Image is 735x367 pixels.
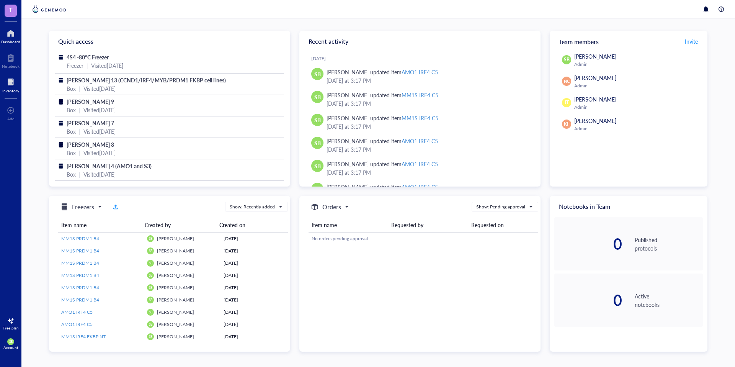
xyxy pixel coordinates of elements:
span: SB [9,340,12,344]
th: Item name [58,218,142,232]
div: Quick access [49,31,290,52]
div: [DATE] at 3:17 PM [327,122,528,131]
div: [PERSON_NAME] updated item [327,91,438,99]
span: [PERSON_NAME] [574,52,616,60]
div: [DATE] [224,333,285,340]
div: [DATE] [224,247,285,254]
span: SB [314,162,321,170]
span: SB [149,310,152,314]
div: Show: Pending approval [476,203,525,210]
div: | [79,170,80,179]
span: [PERSON_NAME] [157,297,194,303]
h5: Freezers [72,202,94,211]
span: SB [149,335,152,339]
span: MM1S PRDM1 B4 [61,260,99,266]
th: Created on [216,218,282,232]
a: MM1S PRDM1 B4 [61,260,141,267]
div: | [79,84,80,93]
a: MM1S IRF4 FKBP NTD bulk [61,333,141,340]
div: [DATE] [224,235,285,242]
span: MM1S PRDM1 B4 [61,297,99,303]
div: AMO1 IRF4 C5 [402,160,438,168]
div: Visited [DATE] [83,149,116,157]
span: KF [564,121,570,128]
span: AMO1 IRF4 C5 [61,309,93,315]
div: Notebooks in Team [550,196,707,217]
span: SB [149,286,152,290]
a: Notebook [2,52,20,69]
div: Box [67,106,76,114]
span: SB [149,261,152,265]
div: [PERSON_NAME] updated item [327,114,438,122]
a: SB[PERSON_NAME] updated itemAMO1 IRF4 C5[DATE] at 3:17 PM [305,65,534,88]
span: [PERSON_NAME] [157,260,194,266]
div: Visited [DATE] [83,84,116,93]
div: Visited [DATE] [83,106,116,114]
span: 4S4 -80°C Freezer [67,53,109,61]
div: Account [3,345,18,350]
div: Admin [574,104,700,110]
div: [DATE] at 3:17 PM [327,99,528,108]
div: AMO1 IRF4 C5 [402,68,438,76]
div: 0 [554,236,622,252]
span: SB [314,93,321,101]
span: SB [149,323,152,326]
span: [PERSON_NAME] 7 [67,119,114,127]
span: [PERSON_NAME] [157,272,194,279]
span: SB [149,298,152,302]
span: [PERSON_NAME] [574,74,616,82]
th: Requested by [388,218,468,232]
div: [DATE] at 3:17 PM [327,168,528,177]
span: MM1S PRDM1 B4 [61,247,99,254]
div: [DATE] [224,272,285,279]
div: Box [67,127,76,136]
div: Notebook [2,64,20,69]
span: NC [563,78,570,85]
span: [PERSON_NAME] [157,321,194,328]
div: MM1S IRF4 C5 [402,91,438,99]
span: SB [149,237,152,241]
a: MM1S PRDM1 B4 [61,284,141,291]
span: [PERSON_NAME] 9 [67,98,114,105]
div: [DATE] [224,321,285,328]
div: | [79,149,80,157]
a: MM1S PRDM1 B4 [61,247,141,254]
a: Invite [684,35,698,48]
a: Dashboard [1,27,20,44]
a: SB[PERSON_NAME] updated itemAMO1 IRF4 C5[DATE] at 3:17 PM [305,134,534,157]
span: MM1S PRDM1 B4 [61,272,99,279]
span: [PERSON_NAME] [574,95,616,103]
span: T [9,5,13,15]
div: Box [67,84,76,93]
div: Dashboard [1,39,20,44]
span: SB [314,139,321,147]
div: Add [7,116,15,121]
span: [PERSON_NAME] [157,333,194,340]
div: | [87,61,88,70]
div: [DATE] at 3:17 PM [327,76,528,85]
span: [PERSON_NAME] [157,247,194,254]
div: Free plan [3,326,19,330]
a: SB[PERSON_NAME] updated itemMM1S IRF4 C5[DATE] at 3:17 PM [305,111,534,134]
span: MM1S IRF4 FKBP NTD bulk [61,333,119,340]
span: Invite [685,38,698,45]
div: Published protocols [635,236,703,252]
span: [PERSON_NAME] 13 (CCND1/IRF4/MYB/PRDM1 FKBP cell lines) [67,76,226,84]
div: [PERSON_NAME] updated item [327,137,438,145]
div: No orders pending approval [312,235,535,242]
a: Inventory [2,76,19,93]
a: MM1S PRDM1 B4 [61,272,141,279]
div: [DATE] [311,56,534,62]
span: MM1S PRDM1 B4 [61,284,99,291]
div: Freezer [67,61,83,70]
a: MM1S PRDM1 B4 [61,235,141,242]
div: Show: Recently added [230,203,275,210]
div: Visited [DATE] [83,127,116,136]
div: [DATE] at 3:17 PM [327,145,528,154]
a: AMO1 IRF4 C5 [61,321,141,328]
a: AMO1 IRF4 C5 [61,309,141,316]
div: Visited [DATE] [83,170,116,179]
div: Admin [574,126,700,132]
div: | [79,127,80,136]
div: | [79,106,80,114]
